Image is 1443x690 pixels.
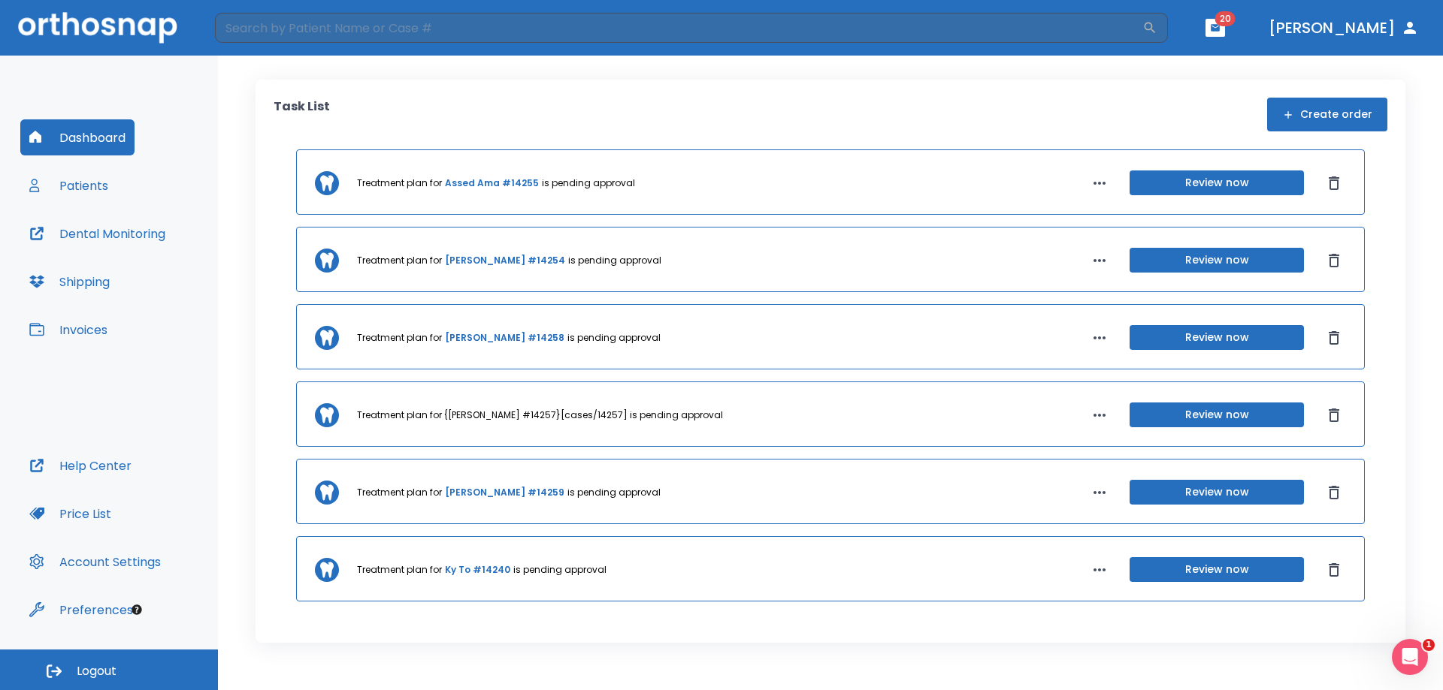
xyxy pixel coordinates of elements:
button: Dismiss [1322,326,1346,350]
p: is pending approval [567,331,661,345]
a: [PERSON_NAME] #14259 [445,486,564,499]
button: [PERSON_NAME] [1263,14,1425,41]
button: Dismiss [1322,481,1346,505]
p: Treatment plan for {[PERSON_NAME] #14257}[cases/14257] is pending approval [357,408,723,422]
button: Dashboard [20,119,135,155]
a: [PERSON_NAME] #14254 [445,254,565,267]
button: Review now [1130,248,1304,273]
button: Preferences [20,592,142,628]
a: Assed Ama #14255 [445,176,539,190]
span: 1 [1423,639,1435,651]
a: Ky To #14240 [445,563,510,577]
button: Review now [1130,170,1304,195]
button: Dismiss [1322,171,1346,195]
p: Task List [274,98,330,131]
button: Dismiss [1322,249,1346,273]
span: Logout [77,663,116,679]
button: Review now [1130,480,1304,505]
button: Account Settings [20,544,170,580]
p: is pending approval [567,486,661,499]
button: Create order [1267,98,1387,131]
button: Shipping [20,264,119,300]
p: Treatment plan for [357,331,442,345]
input: Search by Patient Name or Case # [215,13,1142,43]
button: Help Center [20,447,141,484]
p: Treatment plan for [357,254,442,267]
p: Treatment plan for [357,563,442,577]
button: Dental Monitoring [20,215,174,252]
iframe: Intercom live chat [1392,639,1428,675]
button: Review now [1130,325,1304,350]
button: Review now [1130,402,1304,427]
button: Review now [1130,557,1304,582]
p: Treatment plan for [357,486,442,499]
p: is pending approval [513,563,607,577]
p: is pending approval [542,176,635,190]
button: Patients [20,167,117,203]
a: [PERSON_NAME] #14258 [445,331,564,345]
p: is pending approval [568,254,661,267]
button: Invoices [20,312,116,348]
img: Orthosnap [18,12,177,43]
button: Dismiss [1322,558,1346,582]
button: Dismiss [1322,403,1346,427]
button: Price List [20,496,120,532]
div: Tooltip anchor [130,603,144,616]
span: 20 [1215,11,1236,26]
p: Treatment plan for [357,176,442,190]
